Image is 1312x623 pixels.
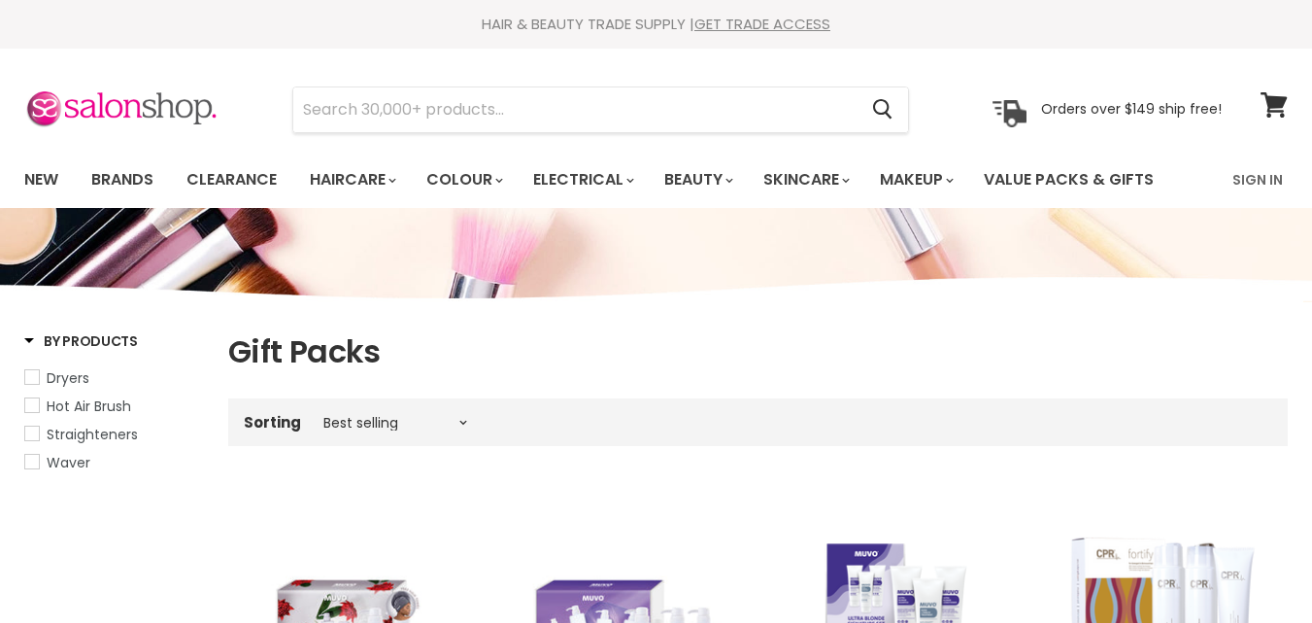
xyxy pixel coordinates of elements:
[292,87,909,133] form: Product
[47,453,90,472] span: Waver
[24,424,204,445] a: Straighteners
[47,397,131,416] span: Hot Air Brush
[650,159,745,200] a: Beauty
[857,87,908,132] button: Search
[24,367,204,389] a: Dryers
[172,159,291,200] a: Clearance
[865,159,965,200] a: Makeup
[228,331,1288,372] h1: Gift Packs
[412,159,515,200] a: Colour
[1041,100,1222,118] p: Orders over $149 ship free!
[24,452,204,473] a: Waver
[244,414,301,431] label: Sorting
[10,159,73,200] a: New
[694,14,830,34] a: GET TRADE ACCESS
[77,159,168,200] a: Brands
[969,159,1168,200] a: Value Packs & Gifts
[47,368,89,388] span: Dryers
[293,87,857,132] input: Search
[295,159,408,200] a: Haircare
[24,396,204,417] a: Hot Air Brush
[1221,159,1295,200] a: Sign In
[749,159,861,200] a: Skincare
[24,331,138,351] h3: By Products
[10,152,1194,208] ul: Main menu
[47,425,138,444] span: Straighteners
[519,159,646,200] a: Electrical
